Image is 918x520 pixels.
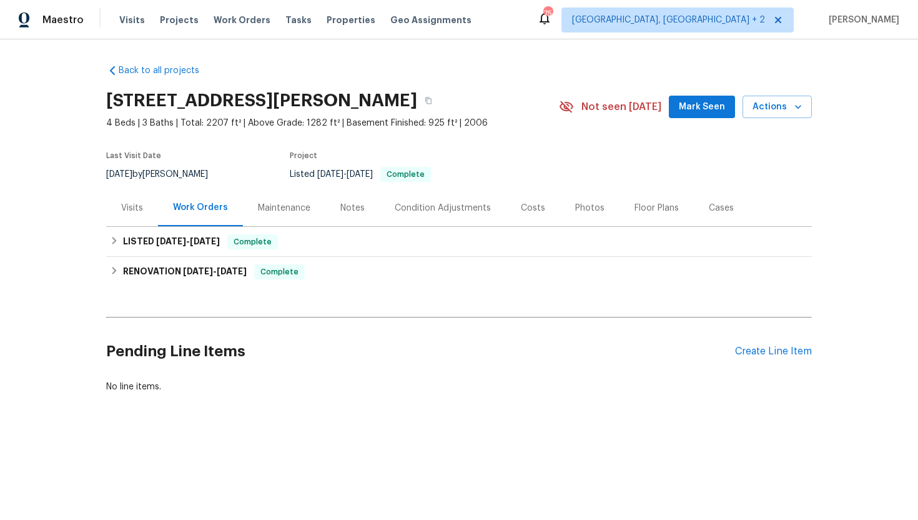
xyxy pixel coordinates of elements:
[669,96,735,119] button: Mark Seen
[255,266,304,278] span: Complete
[106,94,417,107] h2: [STREET_ADDRESS][PERSON_NAME]
[317,170,343,179] span: [DATE]
[156,237,220,246] span: -
[106,381,812,393] div: No line items.
[160,14,199,26] span: Projects
[42,14,84,26] span: Maestro
[290,152,317,159] span: Project
[119,14,145,26] span: Visits
[327,14,375,26] span: Properties
[106,227,812,257] div: LISTED [DATE]-[DATE]Complete
[634,202,679,214] div: Floor Plans
[106,170,132,179] span: [DATE]
[679,99,725,115] span: Mark Seen
[417,89,440,112] button: Copy Address
[382,171,430,178] span: Complete
[106,117,559,129] span: 4 Beds | 3 Baths | Total: 2207 ft² | Above Grade: 1282 ft² | Basement Finished: 925 ft² | 2006
[183,267,247,276] span: -
[106,322,735,381] h2: Pending Line Items
[106,257,812,287] div: RENOVATION [DATE]-[DATE]Complete
[317,170,373,179] span: -
[709,202,734,214] div: Cases
[258,202,310,214] div: Maintenance
[743,96,812,119] button: Actions
[173,201,228,214] div: Work Orders
[106,64,226,77] a: Back to all projects
[156,237,186,246] span: [DATE]
[190,237,220,246] span: [DATE]
[521,202,545,214] div: Costs
[106,152,161,159] span: Last Visit Date
[106,167,223,182] div: by [PERSON_NAME]
[290,170,431,179] span: Listed
[285,16,312,24] span: Tasks
[347,170,373,179] span: [DATE]
[390,14,471,26] span: Geo Assignments
[217,267,247,276] span: [DATE]
[543,7,552,20] div: 75
[183,267,213,276] span: [DATE]
[340,202,365,214] div: Notes
[214,14,270,26] span: Work Orders
[395,202,491,214] div: Condition Adjustments
[123,264,247,279] h6: RENOVATION
[572,14,765,26] span: [GEOGRAPHIC_DATA], [GEOGRAPHIC_DATA] + 2
[575,202,605,214] div: Photos
[123,234,220,249] h6: LISTED
[753,99,802,115] span: Actions
[735,346,812,357] div: Create Line Item
[229,236,277,248] span: Complete
[121,202,143,214] div: Visits
[824,14,899,26] span: [PERSON_NAME]
[581,101,661,113] span: Not seen [DATE]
